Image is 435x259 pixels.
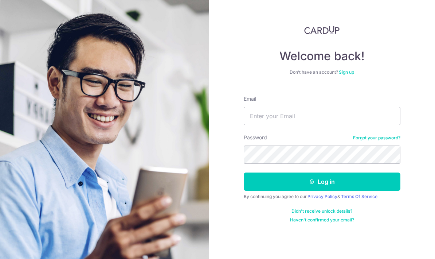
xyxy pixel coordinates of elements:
[244,194,400,200] div: By continuing you agree to our &
[339,69,354,75] a: Sign up
[291,208,352,214] a: Didn't receive unlock details?
[244,49,400,63] h4: Welcome back!
[244,173,400,191] button: Log in
[244,134,267,141] label: Password
[353,135,400,141] a: Forgot your password?
[290,217,354,223] a: Haven't confirmed your email?
[244,69,400,75] div: Don’t have an account?
[304,26,340,34] img: CardUp Logo
[341,194,377,199] a: Terms Of Service
[244,95,256,103] label: Email
[244,107,400,125] input: Enter your Email
[307,194,337,199] a: Privacy Policy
